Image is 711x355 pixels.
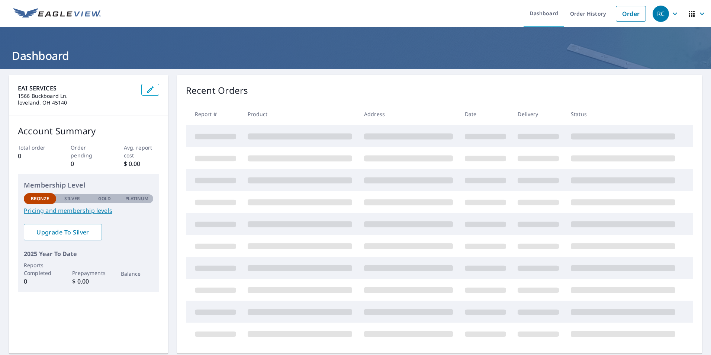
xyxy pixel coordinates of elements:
[18,99,135,106] p: loveland, OH 45140
[72,269,104,277] p: Prepayments
[24,224,102,240] a: Upgrade To Silver
[565,103,681,125] th: Status
[31,195,49,202] p: Bronze
[71,159,106,168] p: 0
[124,144,159,159] p: Avg. report cost
[18,144,53,151] p: Total order
[64,195,80,202] p: Silver
[18,124,159,138] p: Account Summary
[124,159,159,168] p: $ 0.00
[13,8,101,19] img: EV Logo
[242,103,358,125] th: Product
[186,84,248,97] p: Recent Orders
[186,103,242,125] th: Report #
[30,228,96,236] span: Upgrade To Silver
[616,6,646,22] a: Order
[24,206,153,215] a: Pricing and membership levels
[18,84,135,93] p: EAI SERVICES
[71,144,106,159] p: Order pending
[125,195,149,202] p: Platinum
[24,277,56,286] p: 0
[98,195,111,202] p: Gold
[24,249,153,258] p: 2025 Year To Date
[121,270,153,278] p: Balance
[18,151,53,160] p: 0
[459,103,512,125] th: Date
[512,103,565,125] th: Delivery
[9,48,702,63] h1: Dashboard
[72,277,104,286] p: $ 0.00
[653,6,669,22] div: RC
[24,180,153,190] p: Membership Level
[358,103,459,125] th: Address
[18,93,135,99] p: 1566 Buckboard Ln.
[24,261,56,277] p: Reports Completed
